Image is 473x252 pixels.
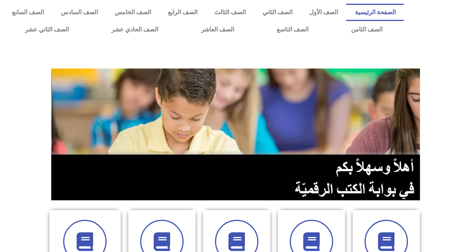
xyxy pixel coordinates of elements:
a: الصفحة الرئيسية [346,4,404,21]
a: الصف السادس [52,4,106,21]
a: الصف التاسع [255,21,330,38]
a: الصف الثاني عشر [4,21,90,38]
a: الصف السابع [4,4,52,21]
a: الصف الثالث [206,4,254,21]
a: الصف الخامس [106,4,159,21]
a: الصف الحادي عشر [90,21,179,38]
a: الصف الثامن [330,21,404,38]
a: الصف العاشر [180,21,255,38]
a: الصف الثاني [254,4,301,21]
a: الصف الأول [301,4,346,21]
a: الصف الرابع [159,4,206,21]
